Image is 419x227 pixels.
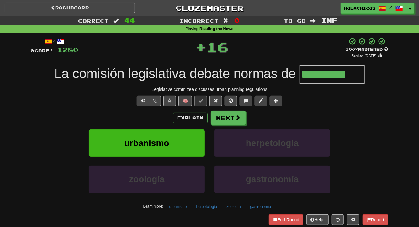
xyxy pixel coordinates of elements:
[247,202,275,211] button: gastronomía
[143,204,163,209] small: Learn more:
[124,17,135,24] span: 44
[284,18,306,24] span: To go
[306,214,329,225] button: Help!
[199,27,233,31] strong: Reading the News
[193,202,221,211] button: herpetología
[211,111,246,125] button: Next
[270,96,282,106] button: Add to collection (alt+a)
[166,202,190,211] button: urbanismo
[113,18,120,24] span: :
[246,138,299,148] span: herpetología
[346,47,388,52] div: Mastered
[321,17,337,24] span: Inf
[163,96,176,106] button: Favorite sentence (alt+f)
[214,129,330,157] button: herpetología
[341,3,406,14] a: Holachicos /
[190,66,230,81] span: debate
[178,96,192,106] button: 🧠
[78,18,109,24] span: Correct
[389,5,392,9] span: /
[135,96,161,106] div: Text-to-speech controls
[54,66,69,81] span: La
[207,39,229,55] span: 16
[223,202,244,211] button: zoología
[31,48,53,53] span: Score:
[246,174,299,184] span: gastronomía
[234,66,278,81] span: normas
[149,96,161,106] button: ½
[194,96,207,106] button: Set this sentence to 100% Mastered (alt+m)
[346,47,358,52] span: 100 %
[144,3,274,13] a: Clozemaster
[89,166,205,193] button: zoología
[173,113,208,123] button: Explain
[31,37,78,45] div: /
[240,96,252,106] button: Discuss sentence (alt+u)
[89,129,205,157] button: urbanismo
[223,18,230,24] span: :
[31,86,388,92] div: Legislative committee discusses urban planning regulations
[269,214,303,225] button: End Round
[57,46,78,54] span: 1280
[129,174,165,184] span: zoología
[255,96,267,106] button: Edit sentence (alt+d)
[137,96,149,106] button: Play sentence audio (ctl+space)
[196,37,207,56] span: +
[179,18,219,24] span: Incorrect
[352,54,377,58] small: Review: [DATE]
[344,5,375,11] span: Holachicos
[128,66,186,81] span: legislativa
[310,18,317,24] span: :
[72,66,125,81] span: comisión
[209,96,222,106] button: Reset to 0% Mastered (alt+r)
[5,3,135,13] a: Dashboard
[234,17,240,24] span: 0
[363,214,388,225] button: Report
[281,66,296,81] span: de
[124,138,169,148] span: urbanismo
[332,214,344,225] button: Round history (alt+y)
[225,96,237,106] button: Ignore sentence (alt+i)
[214,166,330,193] button: gastronomía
